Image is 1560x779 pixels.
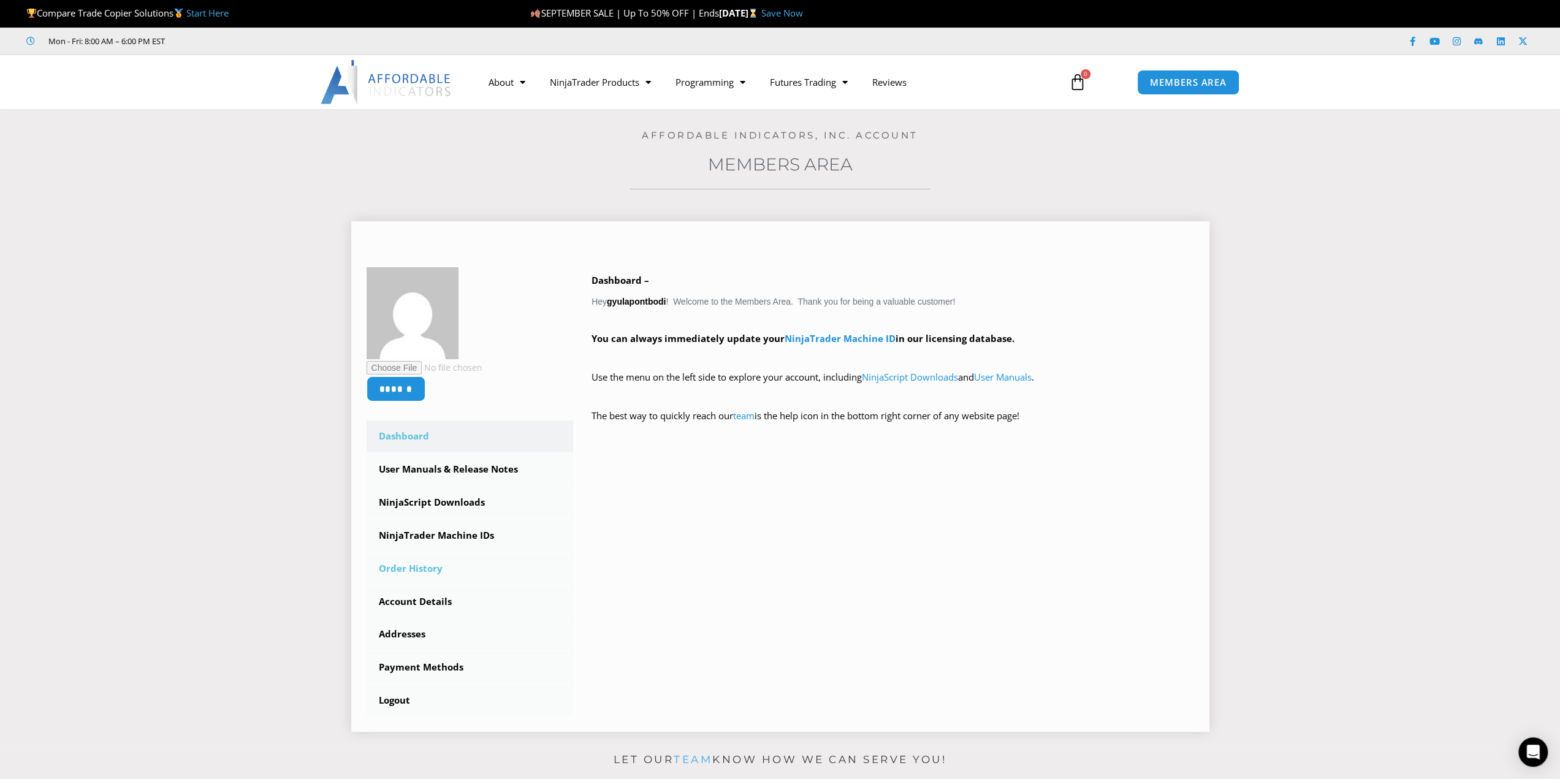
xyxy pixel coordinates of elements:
img: 🏆 [27,9,36,18]
div: Hey ! Welcome to the Members Area. Thank you for being a valuable customer! [592,272,1194,442]
a: Reviews [860,68,919,96]
a: Logout [367,685,574,716]
a: team [674,753,712,766]
a: MEMBERS AREA [1137,70,1239,95]
iframe: Customer reviews powered by Trustpilot [182,35,366,47]
a: team [733,409,755,422]
a: NinjaScript Downloads [862,371,958,383]
a: User Manuals [974,371,1032,383]
a: Affordable Indicators, Inc. Account [642,129,918,141]
div: Open Intercom Messenger [1518,737,1548,767]
nav: Account pages [367,420,574,716]
img: 🍂 [531,9,540,18]
a: Save Now [761,7,802,19]
span: 0 [1081,69,1090,79]
strong: [DATE] [718,7,761,19]
span: Mon - Fri: 8:00 AM – 6:00 PM EST [45,34,165,48]
a: Programming [663,68,758,96]
p: The best way to quickly reach our is the help icon in the bottom right corner of any website page! [592,408,1194,442]
p: Let our know how we can serve you! [351,750,1209,770]
nav: Menu [476,68,1055,96]
a: Payment Methods [367,652,574,683]
a: About [476,68,538,96]
img: 🥇 [174,9,183,18]
a: NinjaTrader Machine ID [785,332,896,344]
a: NinjaTrader Products [538,68,663,96]
a: Account Details [367,586,574,618]
a: 0 [1051,64,1105,100]
img: ⌛ [748,9,758,18]
strong: gyulapontbodi [607,297,666,306]
strong: You can always immediately update your in our licensing database. [592,332,1014,344]
span: SEPTEMBER SALE | Up To 50% OFF | Ends [530,7,718,19]
a: Dashboard [367,420,574,452]
span: Compare Trade Copier Solutions [26,7,229,19]
a: NinjaTrader Machine IDs [367,520,574,552]
a: Order History [367,553,574,585]
a: Futures Trading [758,68,860,96]
a: User Manuals & Release Notes [367,454,574,485]
img: 0f756138f1bd4243ed193b8d84e33da8944631b6a03f96766ba109653a2e15bb [367,267,458,359]
a: Addresses [367,618,574,650]
a: Members Area [708,154,853,175]
p: Use the menu on the left side to explore your account, including and . [592,369,1194,403]
img: LogoAI | Affordable Indicators – NinjaTrader [321,60,452,104]
span: MEMBERS AREA [1150,78,1227,87]
a: Start Here [186,7,229,19]
b: Dashboard – [592,274,649,286]
a: NinjaScript Downloads [367,487,574,519]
